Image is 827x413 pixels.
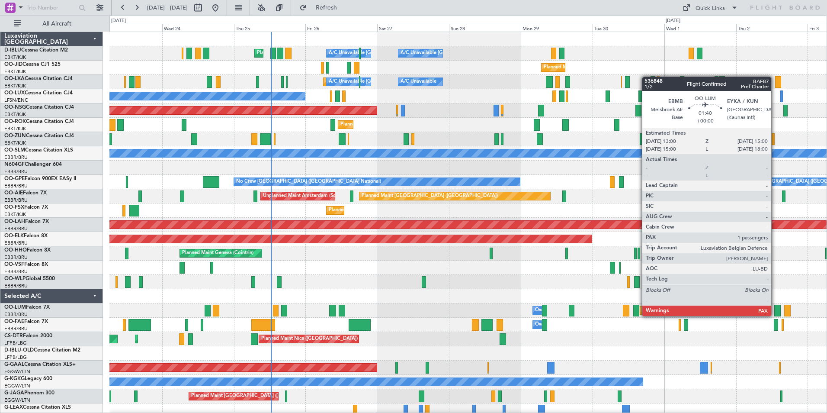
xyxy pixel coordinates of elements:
[4,333,52,339] a: CS-DTRFalcon 2000
[191,390,327,403] div: Planned Maint [GEOGRAPHIC_DATA] ([GEOGRAPHIC_DATA])
[4,162,62,167] a: N604GFChallenger 604
[263,190,350,203] div: Unplanned Maint Amsterdam (Schiphol)
[4,233,48,239] a: OO-ELKFalcon 8X
[4,390,54,396] a: G-JAGAPhenom 300
[4,348,80,353] a: D-IBLU-OLDCessna Citation M2
[4,248,27,253] span: OO-HHO
[4,133,26,139] span: OO-ZUN
[377,24,449,32] div: Sat 27
[664,24,736,32] div: Wed 1
[666,17,680,25] div: [DATE]
[4,68,26,75] a: EBKT/KJK
[4,319,24,324] span: OO-FAE
[4,62,61,67] a: OO-JIDCessna CJ1 525
[401,47,539,60] div: A/C Unavailable [GEOGRAPHIC_DATA]-[GEOGRAPHIC_DATA]
[4,283,28,289] a: EBBR/BRU
[4,105,74,110] a: OO-NSGCessna Citation CJ4
[4,148,73,153] a: OO-SLMCessna Citation XLS
[329,75,490,88] div: A/C Unavailable [GEOGRAPHIC_DATA] ([GEOGRAPHIC_DATA] National)
[4,119,26,124] span: OO-ROK
[4,233,24,239] span: OO-ELK
[26,1,76,14] input: Trip Number
[678,1,742,15] button: Quick Links
[535,304,594,317] div: Owner Melsbroek Air Base
[4,54,26,61] a: EBKT/KJK
[4,111,26,118] a: EBKT/KJK
[4,133,74,139] a: OO-ZUNCessna Citation CJ4
[4,311,28,318] a: EBBR/BRU
[305,24,377,32] div: Fri 26
[4,362,76,367] a: G-GAALCessna Citation XLS+
[4,333,23,339] span: CS-DTR
[4,190,23,196] span: OO-AIE
[535,318,594,331] div: Owner Melsbroek Air Base
[4,276,55,281] a: OO-WLPGlobal 5500
[4,76,73,81] a: OO-LXACessna Citation CJ4
[4,262,48,267] a: OO-VSFFalcon 8X
[736,24,808,32] div: Thu 2
[4,319,48,324] a: OO-FAEFalcon 7X
[593,24,664,32] div: Tue 30
[10,17,94,31] button: All Aircraft
[4,376,25,381] span: G-KGKG
[4,140,26,146] a: EBKT/KJK
[401,75,436,88] div: A/C Unavailable
[449,24,521,32] div: Sun 28
[182,247,253,260] div: Planned Maint Geneva (Cointrin)
[4,205,24,210] span: OO-FSX
[340,118,441,131] div: Planned Maint Kortrijk-[GEOGRAPHIC_DATA]
[4,97,28,103] a: LFSN/ENC
[4,219,25,224] span: OO-LAH
[4,219,49,224] a: OO-LAHFalcon 7X
[642,304,799,317] div: Planned Maint [GEOGRAPHIC_DATA] ([GEOGRAPHIC_DATA] National)
[4,305,26,310] span: OO-LUM
[544,61,644,74] div: Planned Maint Kortrijk-[GEOGRAPHIC_DATA]
[4,248,51,253] a: OO-HHOFalcon 8X
[4,190,47,196] a: OO-AIEFalcon 7X
[4,83,26,89] a: EBKT/KJK
[257,47,353,60] div: Planned Maint Nice ([GEOGRAPHIC_DATA])
[4,119,74,124] a: OO-ROKCessna Citation CJ4
[329,47,490,60] div: A/C Unavailable [GEOGRAPHIC_DATA] ([GEOGRAPHIC_DATA] National)
[4,240,28,246] a: EBBR/BRU
[4,168,28,175] a: EBBR/BRU
[4,326,28,332] a: EBBR/BRU
[521,24,593,32] div: Mon 29
[4,405,71,410] a: G-LEAXCessna Citation XLS
[4,154,28,161] a: EBBR/BRU
[4,76,25,81] span: OO-LXA
[4,348,34,353] span: D-IBLU-OLD
[4,226,28,232] a: EBBR/BRU
[4,162,25,167] span: N604GF
[4,262,24,267] span: OO-VSF
[4,197,28,203] a: EBBR/BRU
[4,354,27,361] a: LFPB/LBG
[261,332,358,345] div: Planned Maint Nice ([GEOGRAPHIC_DATA])
[4,48,68,53] a: D-IBLUCessna Citation M2
[138,332,182,345] div: Planned Maint Sofia
[696,4,725,13] div: Quick Links
[147,4,188,12] span: [DATE] - [DATE]
[4,176,76,181] a: OO-GPEFalcon 900EX EASy II
[4,397,30,403] a: EGGW/LTN
[4,305,50,310] a: OO-LUMFalcon 7X
[4,276,26,281] span: OO-WLP
[4,205,48,210] a: OO-FSXFalcon 7X
[4,340,27,346] a: LFPB/LBG
[4,376,52,381] a: G-KGKGLegacy 600
[234,24,306,32] div: Thu 25
[4,183,28,189] a: EBBR/BRU
[4,90,73,96] a: OO-LUXCessna Citation CJ4
[111,17,126,25] div: [DATE]
[4,405,23,410] span: G-LEAX
[4,62,22,67] span: OO-JID
[362,190,498,203] div: Planned Maint [GEOGRAPHIC_DATA] ([GEOGRAPHIC_DATA])
[4,390,24,396] span: G-JAGA
[90,24,162,32] div: Tue 23
[4,176,25,181] span: OO-GPE
[236,175,381,188] div: No Crew [GEOGRAPHIC_DATA] ([GEOGRAPHIC_DATA] National)
[4,126,26,132] a: EBKT/KJK
[329,204,430,217] div: Planned Maint Kortrijk-[GEOGRAPHIC_DATA]
[4,105,26,110] span: OO-NSG
[4,48,21,53] span: D-IBLU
